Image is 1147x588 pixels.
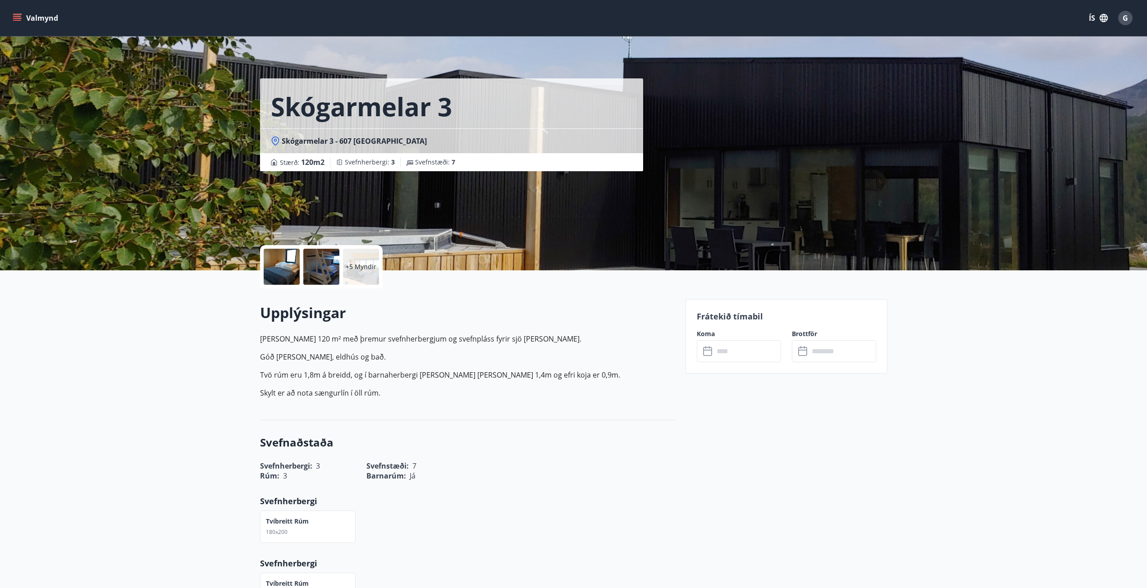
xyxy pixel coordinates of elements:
[260,351,675,362] p: Góð [PERSON_NAME], eldhús og bað.
[266,528,288,536] span: 180x200
[1084,10,1113,26] button: ÍS
[260,471,279,481] span: Rúm :
[266,517,309,526] p: Tvíbreitt rúm
[260,557,675,569] p: Svefnherbergi
[697,329,781,338] label: Koma
[282,136,427,146] span: Skógarmelar 3 - 607 [GEOGRAPHIC_DATA]
[260,495,675,507] p: Svefnherbergi
[280,157,324,168] span: Stærð :
[792,329,876,338] label: Brottför
[260,435,675,450] h3: Svefnaðstaða
[260,387,675,398] p: Skylt er að nota sængurlín í öll rúm.
[345,158,395,167] span: Svefnherbergi :
[260,333,675,344] p: [PERSON_NAME] 120 m² með þremur svefn­herbergjum og svefnpláss fyrir sjö [PERSON_NAME].
[410,471,416,481] span: Já
[452,158,455,166] span: 7
[366,471,406,481] span: Barnarúm :
[415,158,455,167] span: Svefnstæði :
[346,262,376,271] p: +5 Myndir
[266,579,309,588] p: Tvíbreitt rúm
[271,89,452,123] h1: Skógarmelar 3
[391,158,395,166] span: 3
[283,471,287,481] span: 3
[301,157,324,167] span: 120 m2
[697,310,876,322] p: Frátekið tímabil
[260,369,675,380] p: Tvö rúm eru 1,8m á breidd, og í barnaherbergi [PERSON_NAME] [PERSON_NAME] 1,4m og efri koja er 0,9m.
[1123,13,1128,23] span: G
[1115,7,1136,29] button: G
[260,303,675,323] h2: Upplýsingar
[11,10,62,26] button: menu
